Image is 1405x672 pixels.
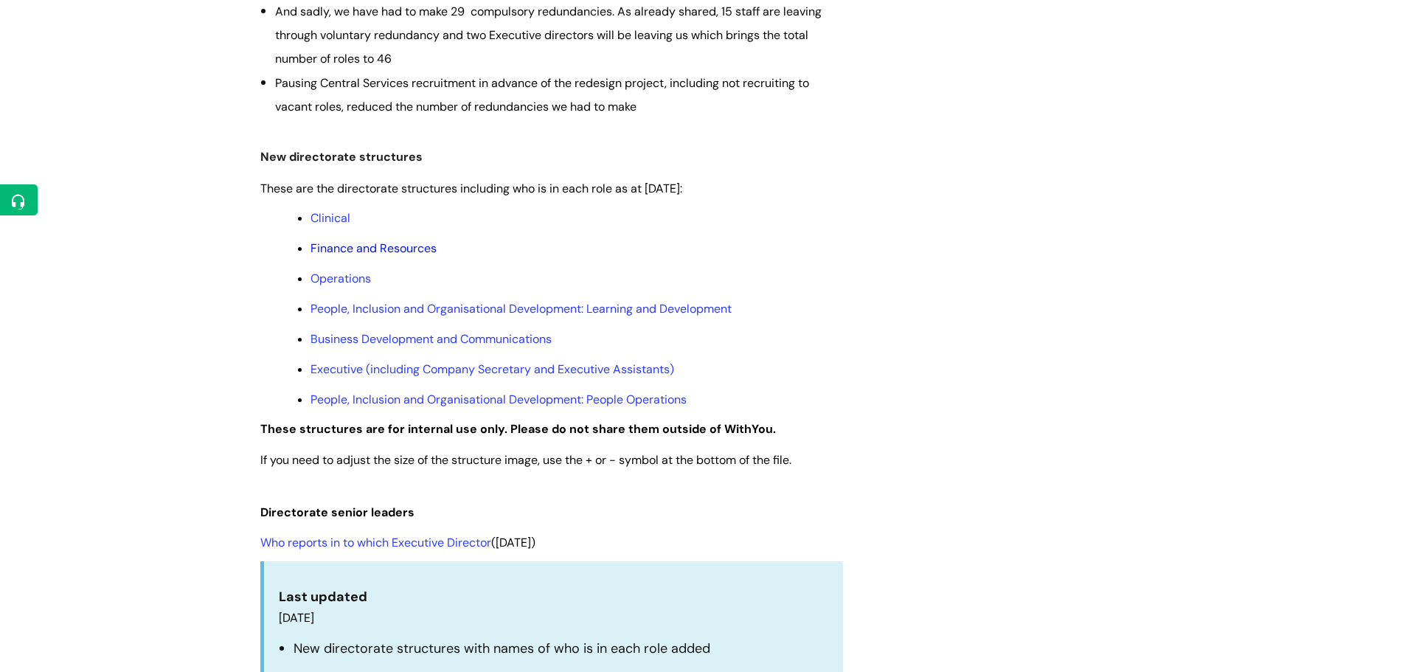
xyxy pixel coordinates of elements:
li: New directorate structures with names of who is in each role added [294,637,828,660]
strong: These structures are for internal use only. Please do not share them outside of WithYou. [260,421,776,437]
a: Who reports in to which Executive Director [260,535,491,550]
a: People, Inclusion and Organisational Development: People Operations [311,392,687,407]
span: [DATE] [279,610,314,626]
span: Pausing Central Services recruitment in advance of the redesign project, including not recruiting... [275,75,809,114]
span: And sadly, we have had to make 29 compulsory redundancies. As already shared, 15 staff are leavin... [275,4,822,67]
a: Business Development and Communications [311,331,552,347]
a: Finance and Resources [311,240,437,256]
a: People, Inclusion and Organisational Development: Learning and Development [311,301,732,316]
span: ([DATE]) [260,535,535,550]
strong: Last updated [279,588,367,606]
a: Operations [311,271,371,286]
span: Directorate senior leaders [260,505,414,520]
a: Clinical [311,210,350,226]
a: Executive (including Company Secretary and Executive Assistants) [311,361,674,377]
span: New directorate structures [260,149,423,164]
span: These are the directorate structures including who is in each role as at [DATE]: [260,181,682,196]
span: If you need to adjust the size of the structure image, use the + or - symbol at the bottom of the... [260,452,791,468]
